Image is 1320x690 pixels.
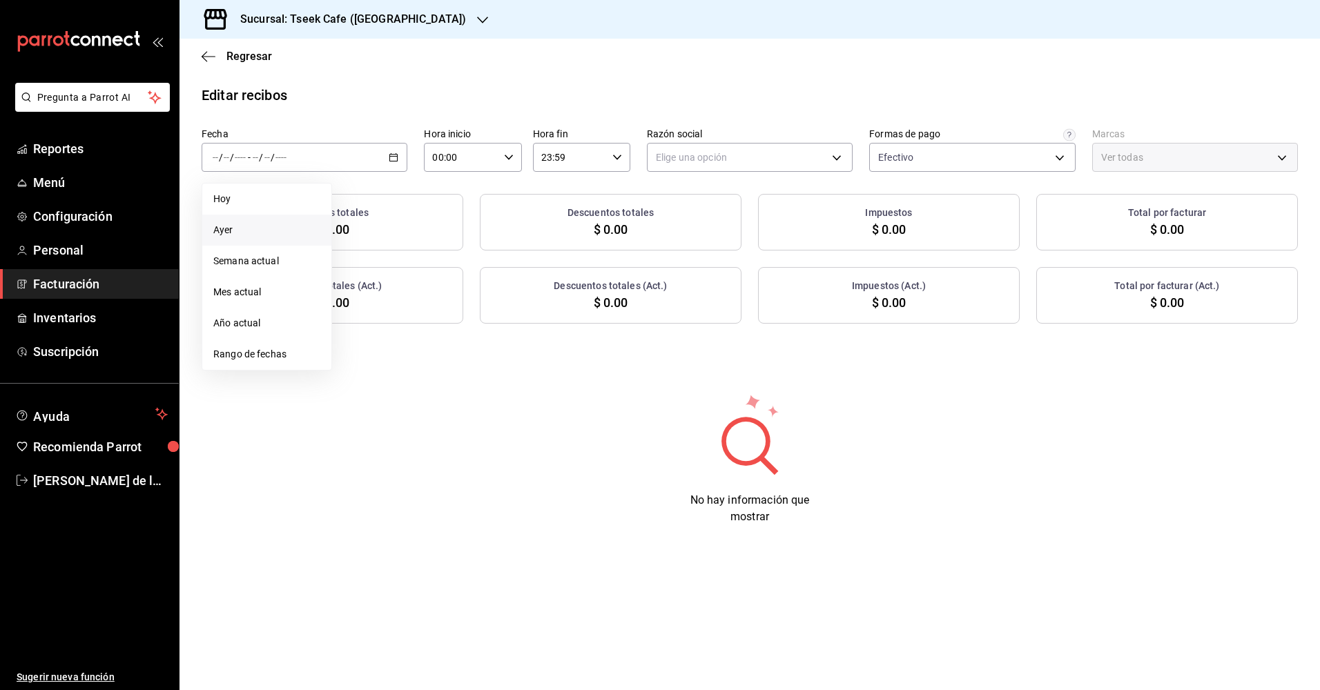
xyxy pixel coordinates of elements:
[212,152,219,163] input: --
[1150,220,1185,239] span: $ 0.00
[424,129,521,139] label: Hora inicio
[33,241,168,259] span: Personal
[248,152,251,163] span: -
[33,139,168,158] span: Reportes
[594,220,628,239] span: $ 0.00
[1063,129,1076,141] svg: Solo se mostrarán las órdenes que fueron pagadas exclusivamente con las formas de pago selecciona...
[1092,129,1298,139] label: Marcas
[33,308,168,327] span: Inventarios
[15,83,170,112] button: Pregunta a Parrot AI
[213,316,320,331] span: Año actual
[690,493,810,523] span: No hay información que mostrar
[282,279,382,293] h3: Ingresos totales (Act.)
[33,437,168,456] span: Recomienda Parrot
[647,143,853,172] div: Elige una opción
[234,152,246,163] input: ----
[33,207,168,226] span: Configuración
[152,36,163,47] button: open_drawer_menu
[33,406,150,422] span: Ayuda
[865,206,912,220] h3: Impuestos
[37,90,148,105] span: Pregunta a Parrot AI
[33,173,168,192] span: Menú
[202,50,272,63] button: Regresar
[878,150,913,164] span: Efectivo
[202,129,407,139] label: Fecha
[647,129,853,139] label: Razón social
[872,293,906,312] span: $ 0.00
[316,220,350,239] span: $ 0.00
[533,129,630,139] label: Hora fin
[33,275,168,293] span: Facturación
[554,279,667,293] h3: Descuentos totales (Act.)
[264,152,271,163] input: --
[296,206,369,220] h3: Ingresos totales
[229,11,466,28] h3: Sucursal: Tseek Cafe ([GEOGRAPHIC_DATA])
[567,206,654,220] h3: Descuentos totales
[594,293,628,312] span: $ 0.00
[213,223,320,237] span: Ayer
[872,220,906,239] span: $ 0.00
[869,129,940,139] div: Formas de pago
[1128,206,1206,220] h3: Total por facturar
[259,152,263,163] span: /
[213,254,320,268] span: Semana actual
[852,279,926,293] h3: Impuestos (Act.)
[219,152,223,163] span: /
[271,152,275,163] span: /
[252,152,259,163] input: --
[1114,279,1219,293] h3: Total por facturar (Act.)
[1150,293,1185,312] span: $ 0.00
[33,342,168,361] span: Suscripción
[213,192,320,206] span: Hoy
[223,152,230,163] input: --
[202,85,287,106] div: Editar recibos
[316,293,350,312] span: $ 0.00
[230,152,234,163] span: /
[10,100,170,115] a: Pregunta a Parrot AI
[1101,150,1143,164] span: Ver todas
[213,347,320,362] span: Rango de fechas
[275,152,287,163] input: ----
[226,50,272,63] span: Regresar
[213,285,320,299] span: Mes actual
[17,670,168,684] span: Sugerir nueva función
[33,471,168,490] span: [PERSON_NAME] de la [PERSON_NAME]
